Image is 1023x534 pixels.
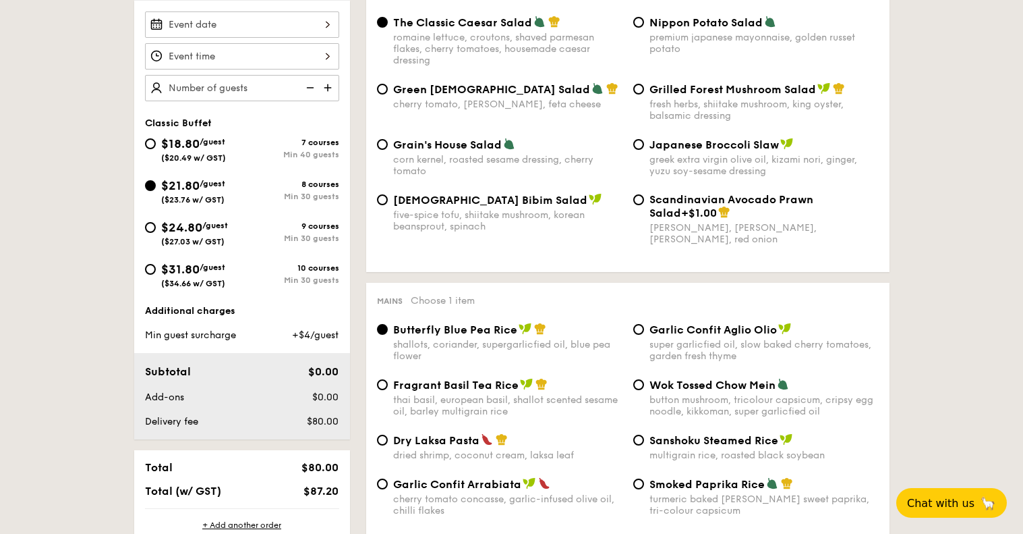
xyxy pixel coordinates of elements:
[145,520,339,531] div: + Add another order
[533,16,546,28] img: icon-vegetarian.fe4039eb.svg
[781,477,793,489] img: icon-chef-hat.a58ddaea.svg
[817,82,831,95] img: icon-vegan.f8ff3823.svg
[980,496,996,511] span: 🦙
[519,323,532,335] img: icon-vegan.f8ff3823.svg
[161,178,200,193] span: $21.80
[242,275,339,285] div: Min 30 guests
[242,180,339,189] div: 8 courses
[393,394,622,417] div: thai basil, european basil, shallot scented sesame oil, barley multigrain rice
[312,392,339,403] span: $0.00
[393,99,622,110] div: cherry tomato, [PERSON_NAME], feta cheese
[319,75,339,101] img: icon-add.58712e84.svg
[377,17,388,28] input: The Classic Caesar Saladromaine lettuce, croutons, shaved parmesan flakes, cherry tomatoes, house...
[649,379,776,392] span: Wok Tossed Chow Mein
[145,264,156,275] input: $31.80/guest($34.66 w/ GST)10 coursesMin 30 guests
[681,207,717,219] span: +$1.00
[301,461,339,474] span: $80.00
[548,16,560,28] img: icon-chef-hat.a58ddaea.svg
[633,139,644,150] input: Japanese Broccoli Slawgreek extra virgin olive oil, kizami nori, ginger, yuzu soy-sesame dressing
[145,392,184,403] span: Add-ons
[393,434,479,447] span: Dry Laksa Pasta
[649,450,879,461] div: multigrain rice, roasted black soybean
[242,234,339,243] div: Min 30 guests
[481,433,493,446] img: icon-spicy.37a8142b.svg
[393,138,502,151] span: Grain's House Salad
[649,154,879,177] div: greek extra virgin olive oil, kizami nori, ginger, yuzu soy-sesame dressing
[633,17,644,28] input: Nippon Potato Saladpremium japanese mayonnaise, golden russet potato
[780,138,794,150] img: icon-vegan.f8ff3823.svg
[145,222,156,233] input: $24.80/guest($27.03 w/ GST)9 coursesMin 30 guests
[145,180,156,191] input: $21.80/guest($23.76 w/ GST)8 coursesMin 30 guests
[161,195,225,205] span: ($23.76 w/ GST)
[377,84,388,95] input: Green [DEMOGRAPHIC_DATA] Saladcherry tomato, [PERSON_NAME], feta cheese
[766,477,778,489] img: icon-vegetarian.fe4039eb.svg
[649,323,777,336] span: Garlic Confit Aglio Olio
[377,324,388,335] input: Butterfly Blue Pea Riceshallots, coriander, supergarlicfied oil, blue pea flower
[377,296,403,306] span: Mains
[633,435,644,446] input: Sanshoku Steamed Ricemultigrain rice, roasted black soybean
[393,83,590,96] span: Green [DEMOGRAPHIC_DATA] Salad
[496,433,508,446] img: icon-chef-hat.a58ddaea.svg
[161,136,200,151] span: $18.80
[393,323,517,336] span: Butterfly Blue Pea Rice
[377,139,388,150] input: Grain's House Saladcorn kernel, roasted sesame dressing, cherry tomato
[777,378,789,390] img: icon-vegetarian.fe4039eb.svg
[649,478,765,491] span: Smoked Paprika Rice
[308,365,339,378] span: $0.00
[393,16,532,29] span: The Classic Caesar Salad
[393,450,622,461] div: dried shrimp, coconut cream, laksa leaf
[538,477,550,489] img: icon-spicy.37a8142b.svg
[393,379,519,392] span: Fragrant Basil Tea Rice
[649,339,879,362] div: super garlicfied oil, slow baked cherry tomatoes, garden fresh thyme
[307,416,339,427] span: $80.00
[393,32,622,66] div: romaine lettuce, croutons, shaved parmesan flakes, cherry tomatoes, housemade caesar dressing
[503,138,515,150] img: icon-vegetarian.fe4039eb.svg
[145,117,212,129] span: Classic Buffet
[718,206,730,218] img: icon-chef-hat.a58ddaea.svg
[523,477,536,489] img: icon-vegan.f8ff3823.svg
[242,150,339,159] div: Min 40 guests
[778,323,792,335] img: icon-vegan.f8ff3823.svg
[145,365,191,378] span: Subtotal
[606,82,618,95] img: icon-chef-hat.a58ddaea.svg
[649,99,879,122] div: fresh herbs, shiitake mushroom, king oyster, balsamic dressing
[145,304,339,318] div: Additional charges
[649,16,763,29] span: Nippon Potato Salad
[200,137,225,146] span: /guest
[145,11,339,38] input: Event date
[377,479,388,489] input: Garlic Confit Arrabiatacherry tomato concasse, garlic-infused olive oil, chilli flakes
[896,488,1007,518] button: Chat with us🦙
[907,497,974,510] span: Chat with us
[161,153,226,163] span: ($20.49 w/ GST)
[377,435,388,446] input: Dry Laksa Pastadried shrimp, coconut cream, laksa leaf
[377,194,388,205] input: [DEMOGRAPHIC_DATA] Bibim Saladfive-spice tofu, shiitake mushroom, korean beansprout, spinach
[535,378,548,390] img: icon-chef-hat.a58ddaea.svg
[411,295,475,306] span: Choose 1 item
[633,379,644,390] input: Wok Tossed Chow Meinbutton mushroom, tricolour capsicum, cripsy egg noodle, kikkoman, super garli...
[200,263,225,272] span: /guest
[161,279,225,288] span: ($34.66 w/ GST)
[292,329,339,341] span: +$4/guest
[161,237,225,246] span: ($27.03 w/ GST)
[242,263,339,273] div: 10 courses
[242,138,339,147] div: 7 courses
[393,339,622,362] div: shallots, coriander, supergarlicfied oil, blue pea flower
[649,83,816,96] span: Grilled Forest Mushroom Salad
[145,416,198,427] span: Delivery fee
[161,220,202,235] span: $24.80
[161,262,200,277] span: $31.80
[833,82,845,95] img: icon-chef-hat.a58ddaea.svg
[649,222,879,245] div: [PERSON_NAME], [PERSON_NAME], [PERSON_NAME], red onion
[145,138,156,149] input: $18.80/guest($20.49 w/ GST)7 coursesMin 40 guests
[591,82,604,95] img: icon-vegetarian.fe4039eb.svg
[633,479,644,489] input: Smoked Paprika Riceturmeric baked [PERSON_NAME] sweet paprika, tri-colour capsicum
[145,485,221,498] span: Total (w/ GST)
[393,478,521,491] span: Garlic Confit Arrabiata
[649,138,779,151] span: Japanese Broccoli Slaw
[633,84,644,95] input: Grilled Forest Mushroom Saladfresh herbs, shiitake mushroom, king oyster, balsamic dressing
[242,221,339,231] div: 9 courses
[534,323,546,335] img: icon-chef-hat.a58ddaea.svg
[303,485,339,498] span: $87.20
[145,329,236,341] span: Min guest surcharge
[633,324,644,335] input: Garlic Confit Aglio Oliosuper garlicfied oil, slow baked cherry tomatoes, garden fresh thyme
